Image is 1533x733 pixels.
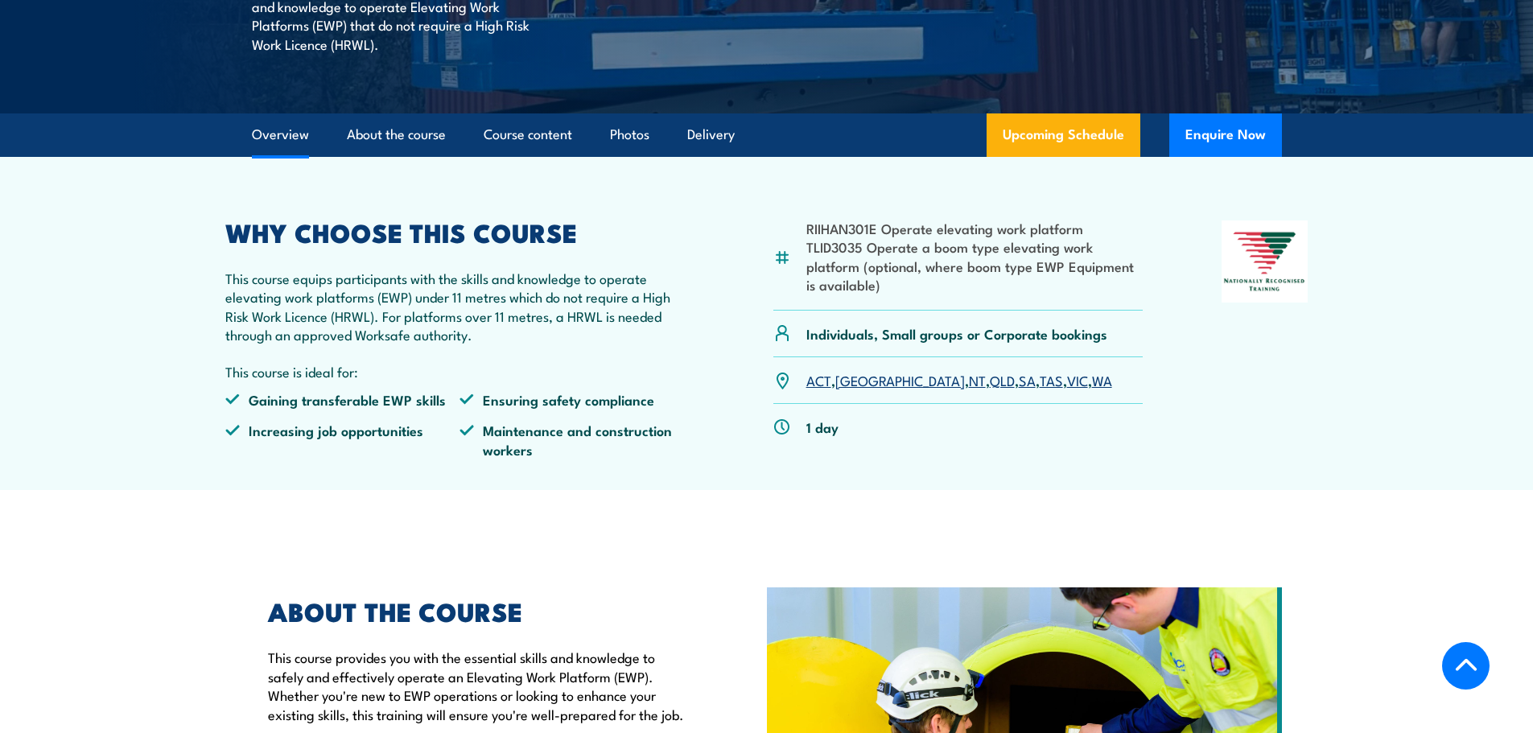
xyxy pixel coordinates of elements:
a: Photos [610,113,649,156]
p: This course equips participants with the skills and knowledge to operate elevating work platforms... [225,269,695,344]
li: Increasing job opportunities [225,421,460,459]
p: Individuals, Small groups or Corporate bookings [806,324,1107,343]
a: QLD [990,370,1015,389]
li: RIIHAN301E Operate elevating work platform [806,219,1144,237]
p: This course provides you with the essential skills and knowledge to safely and effectively operat... [268,648,693,723]
a: NT [969,370,986,389]
h2: ABOUT THE COURSE [268,599,693,622]
img: Nationally Recognised Training logo. [1222,220,1308,303]
button: Enquire Now [1169,113,1282,157]
li: Maintenance and construction workers [459,421,694,459]
a: Overview [252,113,309,156]
a: About the course [347,113,446,156]
p: , , , , , , , [806,371,1112,389]
a: VIC [1067,370,1088,389]
h2: WHY CHOOSE THIS COURSE [225,220,695,243]
a: WA [1092,370,1112,389]
p: 1 day [806,418,839,436]
p: This course is ideal for: [225,362,695,381]
a: Upcoming Schedule [987,113,1140,157]
a: Course content [484,113,572,156]
a: ACT [806,370,831,389]
a: SA [1019,370,1036,389]
li: TLID3035 Operate a boom type elevating work platform (optional, where boom type EWP Equipment is ... [806,237,1144,294]
li: Ensuring safety compliance [459,390,694,409]
a: Delivery [687,113,735,156]
a: TAS [1040,370,1063,389]
a: [GEOGRAPHIC_DATA] [835,370,965,389]
li: Gaining transferable EWP skills [225,390,460,409]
